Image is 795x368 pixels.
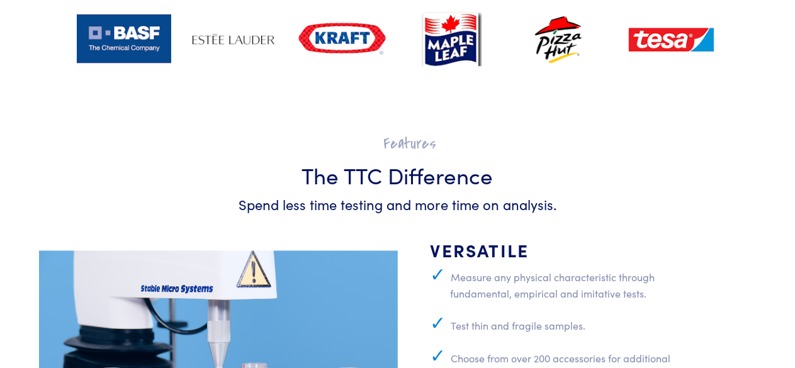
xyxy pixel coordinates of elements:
[451,315,689,347] li: Test thin and fragile samples.
[296,4,390,75] img: kraft.gif
[515,4,609,75] img: pizza_hut.gif
[77,4,171,75] img: basf.gif
[405,240,689,262] h4: Versatile
[47,135,749,154] h2: Features
[186,4,281,75] img: estee_lauder.gif
[624,4,719,75] img: tesa.gif
[451,266,689,315] li: Measure any physical characteristic through fundamental, empirical and imitative tests.
[47,196,749,215] h6: Spend less time testing and more time on analysis.
[405,4,500,75] img: maple_leaf.gif
[47,160,749,191] h3: The TTC Difference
